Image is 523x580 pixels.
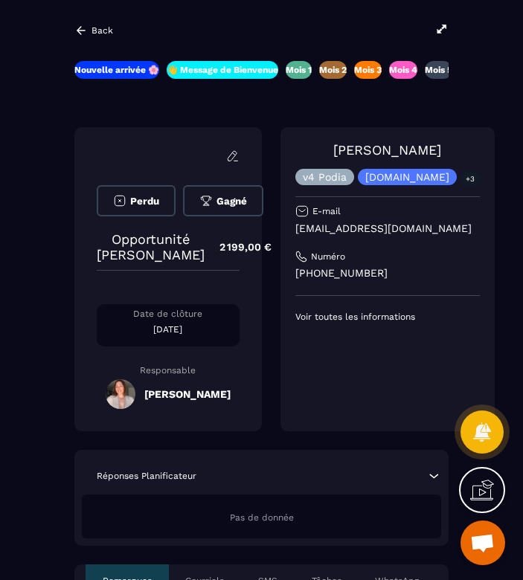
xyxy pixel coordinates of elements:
[97,308,240,320] p: Date de clôture
[461,171,480,187] p: +3
[230,512,294,523] span: Pas de donnée
[303,172,347,182] p: v4 Podia
[311,251,345,262] p: Numéro
[295,222,480,236] p: [EMAIL_ADDRESS][DOMAIN_NAME]
[183,185,263,216] button: Gagné
[97,470,196,482] p: Réponses Planificateur
[97,231,205,262] p: Opportunité [PERSON_NAME]
[97,185,176,216] button: Perdu
[295,266,480,280] p: [PHONE_NUMBER]
[97,323,240,335] p: [DATE]
[312,205,341,217] p: E-mail
[365,172,449,182] p: [DOMAIN_NAME]
[97,365,240,376] p: Responsable
[144,388,231,400] h5: [PERSON_NAME]
[205,233,272,262] p: 2 199,00 €
[461,521,505,565] a: Ouvrir le chat
[333,142,441,158] a: [PERSON_NAME]
[216,196,247,207] span: Gagné
[295,311,480,323] p: Voir toutes les informations
[130,196,159,207] span: Perdu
